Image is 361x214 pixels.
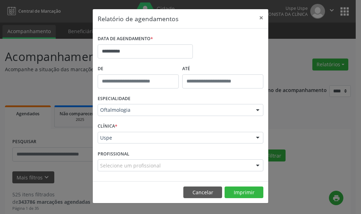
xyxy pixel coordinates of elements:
label: ESPECIALIDADE [98,93,130,104]
button: Close [254,9,268,26]
label: ATÉ [182,63,263,74]
button: Imprimir [225,187,263,198]
label: CLÍNICA [98,121,117,132]
span: Selecione um profissional [100,162,161,169]
span: Oftalmologia [100,106,249,114]
label: DATA DE AGENDAMENTO [98,33,153,44]
span: Uspe [100,134,249,141]
h5: Relatório de agendamentos [98,14,178,23]
label: De [98,63,179,74]
button: Cancelar [183,187,222,198]
label: PROFISSIONAL [98,148,129,159]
